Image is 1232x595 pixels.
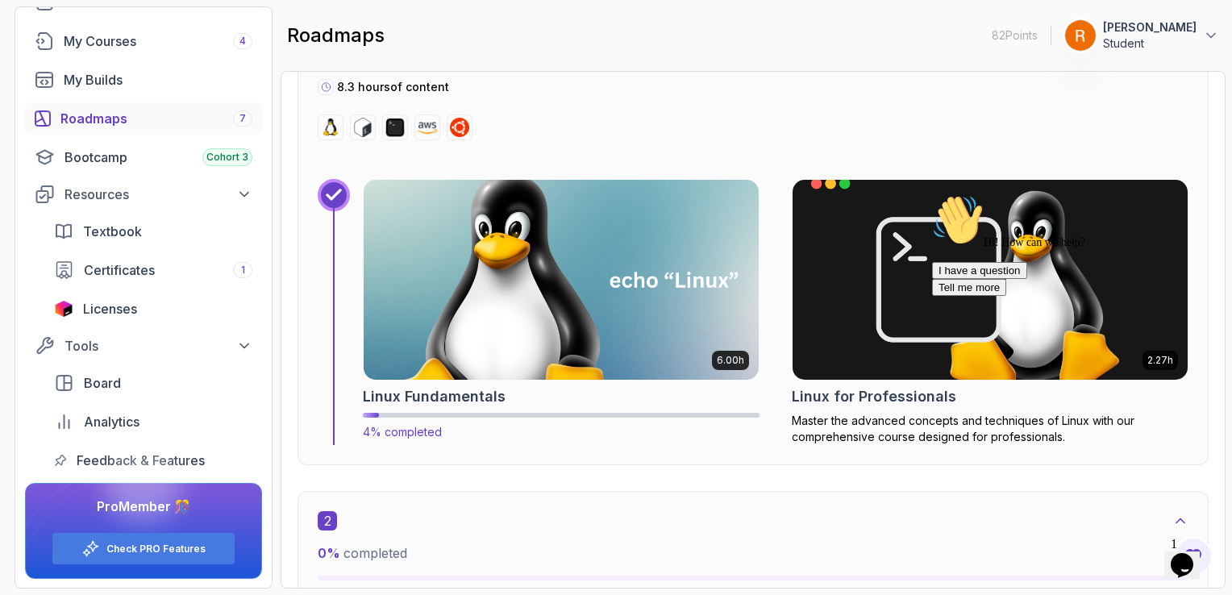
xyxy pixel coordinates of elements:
[65,148,252,167] div: Bootcamp
[44,444,262,476] a: feedback
[385,118,405,137] img: terminal logo
[992,27,1038,44] p: 82 Points
[353,118,373,137] img: bash logo
[44,215,262,248] a: textbook
[44,293,262,325] a: licenses
[363,385,506,408] h2: Linux Fundamentals
[25,102,262,135] a: roadmaps
[363,425,442,439] span: 4% completed
[25,331,262,360] button: Tools
[65,336,252,356] div: Tools
[239,35,246,48] span: 4
[106,543,206,555] a: Check PRO Features
[321,118,340,137] img: linux logo
[25,64,262,96] a: builds
[1164,531,1216,579] iframe: chat widget
[77,451,205,470] span: Feedback & Features
[239,112,246,125] span: 7
[418,118,437,137] img: aws logo
[6,6,297,108] div: 👋Hi! How can we help?I have a questionTell me more
[337,79,449,95] p: 8.3 hours of content
[6,91,81,108] button: Tell me more
[792,413,1188,445] p: Master the advanced concepts and techniques of Linux with our comprehensive course designed for p...
[84,260,155,280] span: Certificates
[1103,19,1197,35] p: [PERSON_NAME]
[792,179,1188,445] a: Linux for Professionals card2.27hLinux for ProfessionalsMaster the advanced concepts and techniqu...
[25,141,262,173] a: bootcamp
[52,532,235,565] button: Check PRO Features
[717,354,744,367] p: 6.00h
[318,545,407,561] span: completed
[44,406,262,438] a: analytics
[318,511,337,531] span: 2
[793,180,1188,380] img: Linux for Professionals card
[44,254,262,286] a: certificates
[206,151,248,164] span: Cohort 3
[318,545,340,561] span: 0 %
[354,175,769,385] img: Linux Fundamentals card
[926,188,1216,522] iframe: chat widget
[287,23,385,48] h2: roadmaps
[64,31,252,51] div: My Courses
[1064,19,1219,52] button: user profile image[PERSON_NAME]Student
[64,70,252,89] div: My Builds
[25,180,262,209] button: Resources
[363,179,760,440] a: Linux Fundamentals card6.00hLinux Fundamentals4% completed
[44,367,262,399] a: board
[1103,35,1197,52] p: Student
[83,299,137,318] span: Licenses
[84,373,121,393] span: Board
[241,264,245,277] span: 1
[25,25,262,57] a: courses
[6,74,102,91] button: I have a question
[6,48,160,60] span: Hi! How can we help?
[60,109,252,128] div: Roadmaps
[450,118,469,137] img: ubuntu logo
[83,222,142,241] span: Textbook
[1065,20,1096,51] img: user profile image
[6,6,58,58] img: :wave:
[84,412,139,431] span: Analytics
[54,301,73,317] img: jetbrains icon
[65,185,252,204] div: Resources
[792,385,956,408] h2: Linux for Professionals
